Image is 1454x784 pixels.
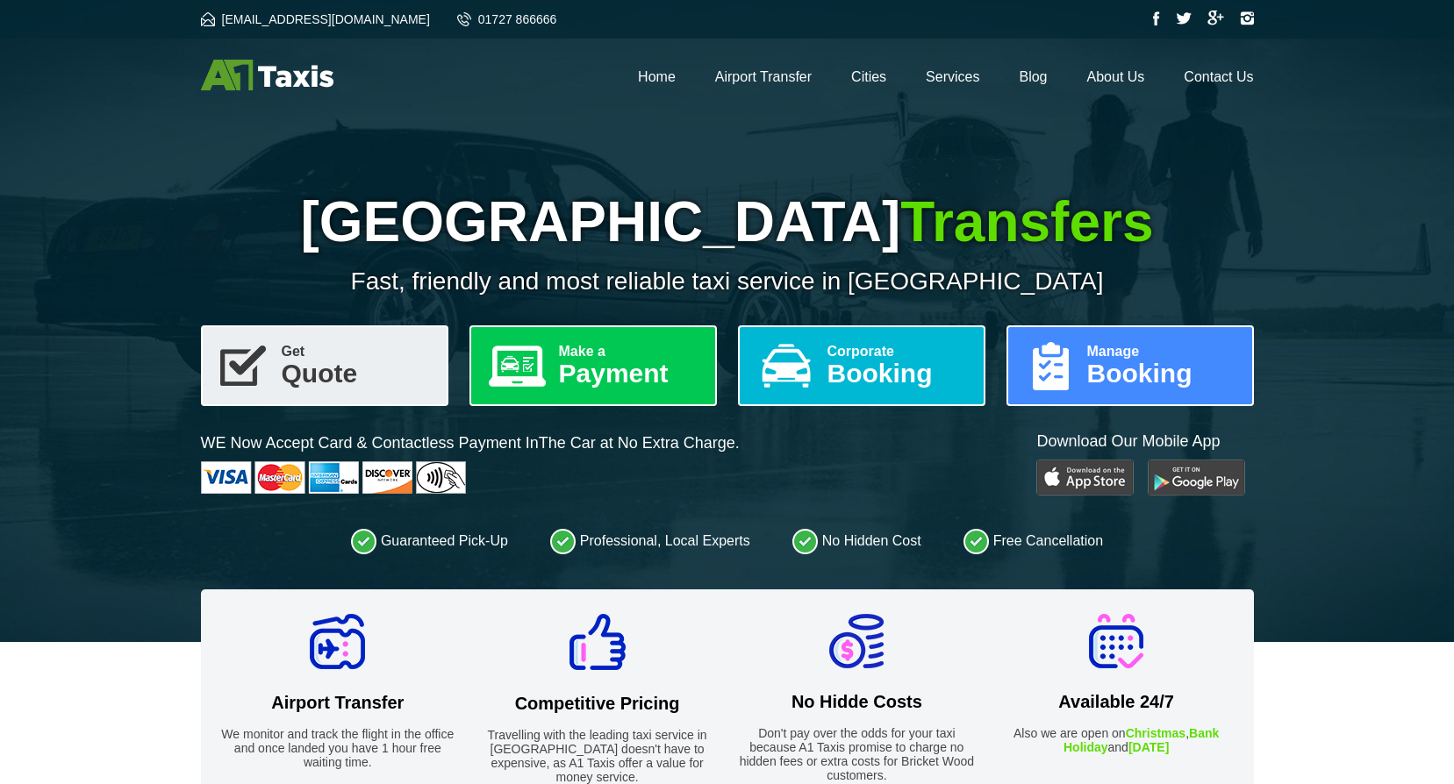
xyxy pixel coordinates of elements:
[851,69,886,84] a: Cities
[827,345,970,359] span: Corporate
[1087,345,1238,359] span: Manage
[792,528,921,554] li: No Hidden Cost
[282,345,433,359] span: Get
[997,726,1236,754] p: Also we are open on , and
[201,60,333,90] img: A1 Taxis St Albans LTD
[1006,325,1254,406] a: ManageBooking
[201,461,466,494] img: Cards
[1176,12,1192,25] img: Twitter
[738,325,985,406] a: CorporateBooking
[1207,11,1224,25] img: Google Plus
[469,325,717,406] a: Make aPayment
[218,727,458,769] p: We monitor and track the flight in the office and once landed you have 1 hour free waiting time.
[477,694,717,714] h2: Competitive Pricing
[201,432,740,454] p: WE Now Accept Card & Contactless Payment In
[829,614,884,668] img: No Hidde Costs Icon
[1064,726,1219,754] strong: Bank Holiday
[1036,431,1253,453] p: Download Our Mobile App
[1089,614,1143,668] img: Available 24/7 Icon
[1019,69,1047,84] a: Blog
[737,726,977,782] p: Don't pay over the odds for your taxi because A1 Taxis promise to charge no hidden fees or extra ...
[1153,11,1160,25] img: Facebook
[569,614,626,670] img: Competitive Pricing Icon
[201,12,430,26] a: [EMAIL_ADDRESS][DOMAIN_NAME]
[201,267,1254,296] p: Fast, friendly and most reliable taxi service in [GEOGRAPHIC_DATA]
[715,69,812,84] a: Airport Transfer
[900,190,1153,253] span: Transfers
[963,528,1103,554] li: Free Cancellation
[351,528,508,554] li: Guaranteed Pick-Up
[457,12,557,26] a: 01727 866666
[1087,69,1145,84] a: About Us
[201,325,448,406] a: GetQuote
[1036,460,1134,495] img: Play Store
[477,728,717,784] p: Travelling with the leading taxi service in [GEOGRAPHIC_DATA] doesn't have to expensive, as A1 Ta...
[737,692,977,712] h2: No Hidde Costs
[539,434,740,452] span: The Car at No Extra Charge.
[201,189,1254,254] h1: [GEOGRAPHIC_DATA]
[926,69,979,84] a: Services
[218,693,458,713] h2: Airport Transfer
[638,69,676,84] a: Home
[1148,460,1245,495] img: Google Play
[310,614,365,669] img: Airport Transfer Icon
[1128,740,1169,754] strong: [DATE]
[1126,726,1185,740] strong: Christmas
[1184,69,1253,84] a: Contact Us
[1240,11,1254,25] img: Instagram
[550,528,750,554] li: Professional, Local Experts
[997,692,1236,712] h2: Available 24/7
[559,345,701,359] span: Make a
